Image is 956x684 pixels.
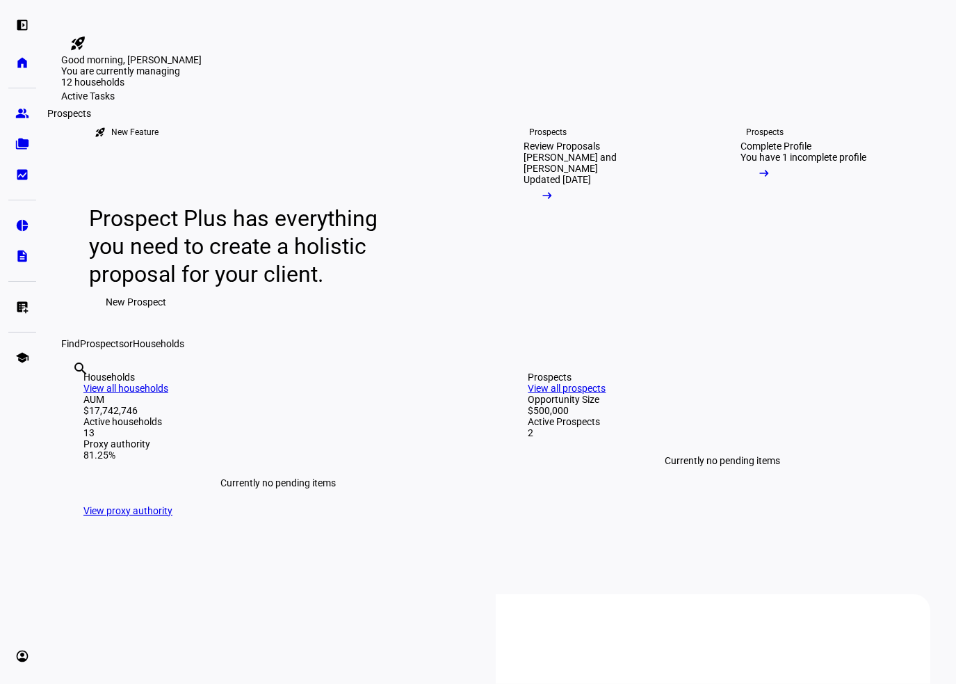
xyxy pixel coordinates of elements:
eth-mat-symbol: folder_copy [15,137,29,151]
span: Prospects [80,338,124,349]
div: Complete Profile [741,141,812,152]
span: Households [133,338,184,349]
div: Prospects [528,372,918,383]
a: ProspectsComplete ProfileYou have 1 incomplete profile [719,102,925,338]
mat-icon: rocket_launch [95,127,106,138]
div: Currently no pending items [528,438,918,483]
div: Proxy authority [83,438,473,450]
div: New Feature [111,127,159,138]
a: View all prospects [528,383,606,394]
div: $17,742,746 [83,405,473,416]
div: AUM [83,394,473,405]
div: Prospects [42,105,97,122]
div: Find or [61,338,939,349]
div: Active Prospects [528,416,918,427]
eth-mat-symbol: description [15,249,29,263]
eth-mat-symbol: pie_chart [15,218,29,232]
a: folder_copy [8,130,36,158]
eth-mat-symbol: bid_landscape [15,168,29,182]
div: $500,000 [528,405,918,416]
div: Prospects [529,127,567,138]
eth-mat-symbol: list_alt_add [15,300,29,314]
mat-icon: arrow_right_alt [758,166,772,180]
div: Active Tasks [61,90,939,102]
div: 81.25% [83,450,473,461]
div: Households [83,372,473,383]
a: home [8,49,36,77]
mat-icon: search [72,360,89,377]
div: 13 [83,427,473,438]
div: 12 households [61,77,200,90]
input: Enter name of prospect or household [72,379,75,396]
eth-mat-symbol: school [15,351,29,365]
div: You have 1 incomplete profile [741,152,867,163]
a: bid_landscape [8,161,36,189]
eth-mat-symbol: left_panel_open [15,18,29,32]
div: Prospects [747,127,784,138]
eth-mat-symbol: group [15,106,29,120]
div: 2 [528,427,918,438]
div: Opportunity Size [528,394,918,405]
a: pie_chart [8,212,36,239]
div: Good morning, [PERSON_NAME] [61,54,939,65]
span: You are currently managing [61,65,180,77]
div: Updated [DATE] [524,174,591,185]
span: New Prospect [106,288,166,316]
a: View all households [83,383,168,394]
div: [PERSON_NAME] and [PERSON_NAME] [524,152,686,174]
div: Review Proposals [524,141,600,152]
a: description [8,242,36,270]
div: Prospect Plus has everything you need to create a holistic proposal for your client. [89,205,392,288]
mat-icon: rocket_launch [70,35,86,51]
a: ProspectsReview Proposals[PERSON_NAME] and [PERSON_NAME]Updated [DATE] [501,102,708,338]
a: View proxy authority [83,505,172,516]
div: Active households [83,416,473,427]
mat-icon: arrow_right_alt [540,189,554,202]
eth-mat-symbol: home [15,56,29,70]
button: New Prospect [89,288,183,316]
eth-mat-symbol: account_circle [15,649,29,663]
div: Currently no pending items [83,461,473,505]
a: group [8,100,36,127]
